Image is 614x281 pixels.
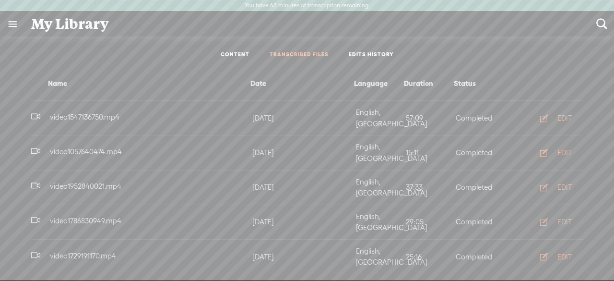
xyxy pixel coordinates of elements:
[250,216,354,228] div: [DATE]
[404,147,454,159] div: 15:11
[404,112,454,124] div: 57:09
[527,249,579,264] button: EDIT
[402,78,452,89] div: Duration
[245,2,370,10] label: You have 63 minutes of transcription remaining.
[404,216,454,228] div: 29:05
[221,51,249,59] a: CONTENT
[557,252,572,262] div: EDIT
[557,217,572,227] div: EDIT
[527,145,579,160] button: EDIT
[354,245,404,268] div: English, [GEOGRAPHIC_DATA]
[454,147,504,159] div: Completed
[527,180,579,195] button: EDIT
[354,176,404,199] div: English, [GEOGRAPHIC_DATA]
[557,148,572,158] div: EDIT
[354,211,404,233] div: English, [GEOGRAPHIC_DATA]
[31,78,248,89] div: Name
[527,214,579,230] button: EDIT
[354,107,404,129] div: English, [GEOGRAPHIC_DATA]
[454,182,504,193] div: Completed
[250,112,354,124] div: [DATE]
[557,113,572,123] div: EDIT
[354,141,404,164] div: English, [GEOGRAPHIC_DATA]
[250,147,354,159] div: [DATE]
[248,78,352,89] div: Date
[404,251,454,263] div: 25:16
[352,78,402,89] div: Language
[349,51,394,59] a: EDITS HISTORY
[270,51,329,59] a: TRANSCRIBED FILES
[250,182,354,193] div: [DATE]
[250,251,354,263] div: [DATE]
[527,110,579,126] button: EDIT
[48,147,124,156] span: video1057640474.mp4
[404,182,454,193] div: 37:33
[454,112,504,124] div: Completed
[454,216,504,228] div: Completed
[454,251,504,263] div: Completed
[48,252,118,260] span: video1729191170.mp4
[48,182,123,190] span: video1952840021.mp4
[24,12,590,37] div: My Library
[452,78,502,89] div: Status
[48,217,123,225] span: video1786830949.mp4
[557,183,572,192] div: EDIT
[48,113,121,121] span: video1547136750.mp4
